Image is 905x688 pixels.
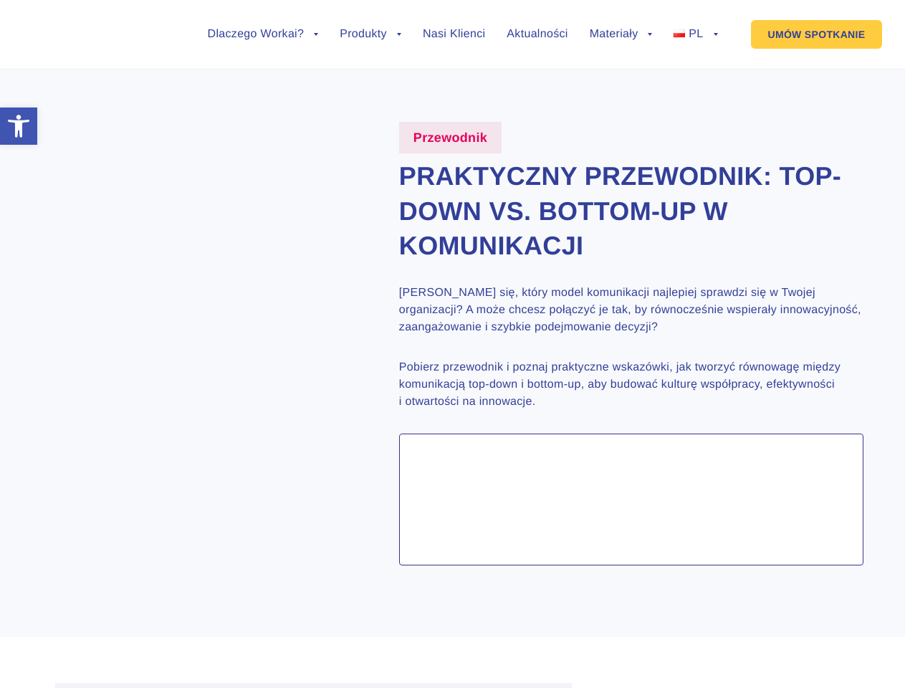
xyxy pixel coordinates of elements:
a: PL [674,29,717,40]
a: Dlaczego Workai? [208,29,319,40]
a: Produkty [340,29,401,40]
a: Nasi Klienci [423,29,485,40]
a: Materiały [590,29,653,40]
p: Pobierz przewodnik i poznaj praktyczne wskazówki, jak tworzyć równowagę między komunikacją top-do... [399,359,863,411]
p: [PERSON_NAME] się, który model komunikacji najlepiej sprawdzi się w Twojej organizacji? A może ch... [399,285,863,336]
label: Przewodnik [399,122,502,153]
a: Aktualności [507,29,568,40]
a: UMÓW SPOTKANIE [751,20,883,49]
span: PL [689,28,703,40]
iframe: Form 0 [417,451,846,559]
h2: Praktyczny przewodnik: Top-down vs. bottom-up w komunikacji [399,159,863,264]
